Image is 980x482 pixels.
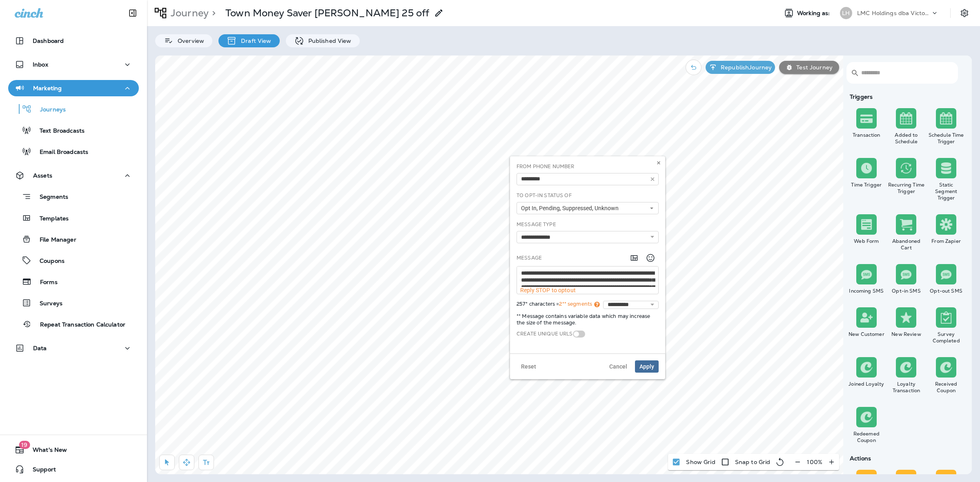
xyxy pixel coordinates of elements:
p: Republish Journey [717,64,772,71]
p: Journey [167,7,209,19]
button: File Manager [8,231,139,248]
button: Assets [8,167,139,184]
button: Journeys [8,100,139,118]
button: Support [8,461,139,478]
div: Opt-in SMS [888,288,925,294]
p: 100 % [807,459,822,465]
div: Triggers [846,93,966,100]
div: Opt-out SMS [928,288,964,294]
button: Text Broadcasts [8,122,139,139]
p: Data [33,345,47,351]
button: Repeat Transaction Calculator [8,315,139,333]
button: Settings [957,6,972,20]
button: Inbox [8,56,139,73]
div: New Customer [848,331,885,338]
p: Email Broadcasts [31,149,88,156]
div: LH [840,7,852,19]
button: 19What's New [8,442,139,458]
button: Data [8,340,139,356]
div: Recurring Time Trigger [888,182,925,195]
div: Loyalty Transaction [888,381,925,394]
div: Abandoned Cart [888,238,925,251]
span: Reset [521,364,536,369]
span: Cancel [609,364,627,369]
label: Message Type [517,221,556,228]
p: Marketing [33,85,62,91]
div: Time Trigger [848,182,885,188]
p: Inbox [33,61,48,68]
p: Surveys [31,300,62,308]
span: 257* characters = [517,301,600,309]
span: What's New [24,446,67,456]
p: LMC Holdings dba Victory Lane Quick Oil Change [857,10,931,16]
p: Journeys [32,106,66,114]
button: Forms [8,273,139,290]
button: Add in a premade template [626,250,642,266]
span: Reply STOP to optout [520,287,576,293]
button: Apply [635,360,659,373]
p: Draft View [237,38,271,44]
button: Collapse Sidebar [121,5,144,21]
label: Create Unique URLs [517,331,573,337]
div: Incoming SMS [848,288,885,294]
p: Templates [31,215,69,223]
span: 19 [19,441,30,449]
div: New Review [888,331,925,338]
div: Actions [846,455,966,462]
p: ** Message contains variable data which may increase the size of the message. [517,313,659,326]
span: Support [24,466,56,476]
span: Working as: [797,10,832,17]
p: Assets [33,172,52,179]
p: Segments [31,193,68,202]
span: Opt In, Pending, Suppressed, Unknown [521,205,622,212]
p: Repeat Transaction Calculator [32,321,125,329]
button: Reset [517,360,541,373]
button: Email Broadcasts [8,143,139,160]
p: Test Journey [793,64,833,71]
label: To Opt-In Status Of [517,192,572,199]
button: RepublishJourney [706,61,775,74]
span: 2** segments [559,300,592,307]
div: Schedule Time Trigger [928,132,964,145]
div: Town Money Saver Monroe 25 off [225,7,429,19]
p: Town Money Saver [PERSON_NAME] 25 off [225,7,429,19]
label: Message [517,255,542,261]
button: Opt In, Pending, Suppressed, Unknown [517,202,659,214]
button: Surveys [8,294,139,311]
button: Templates [8,209,139,227]
div: Redeemed Coupon [848,431,885,444]
p: Overview [174,38,204,44]
div: Static Segment Trigger [928,182,964,201]
p: Text Broadcasts [31,127,85,135]
div: Web Form [848,238,885,244]
p: Show Grid [686,459,715,465]
div: Received Coupon [928,381,964,394]
div: Added to Schedule [888,132,925,145]
p: Snap to Grid [735,459,771,465]
p: Published View [304,38,352,44]
div: Joined Loyalty [848,381,885,387]
button: Coupons [8,252,139,269]
button: Marketing [8,80,139,96]
button: Cancel [605,360,632,373]
p: Dashboard [33,38,64,44]
p: Forms [32,279,58,287]
div: From Zapier [928,238,964,244]
span: Apply [639,364,654,369]
button: Select an emoji [642,250,659,266]
button: Test Journey [779,61,839,74]
p: Coupons [31,258,65,265]
p: > [209,7,216,19]
div: Transaction [848,132,885,138]
button: Dashboard [8,33,139,49]
div: Survey Completed [928,331,964,344]
p: File Manager [31,236,76,244]
button: Segments [8,188,139,205]
label: From Phone Number [517,163,574,170]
